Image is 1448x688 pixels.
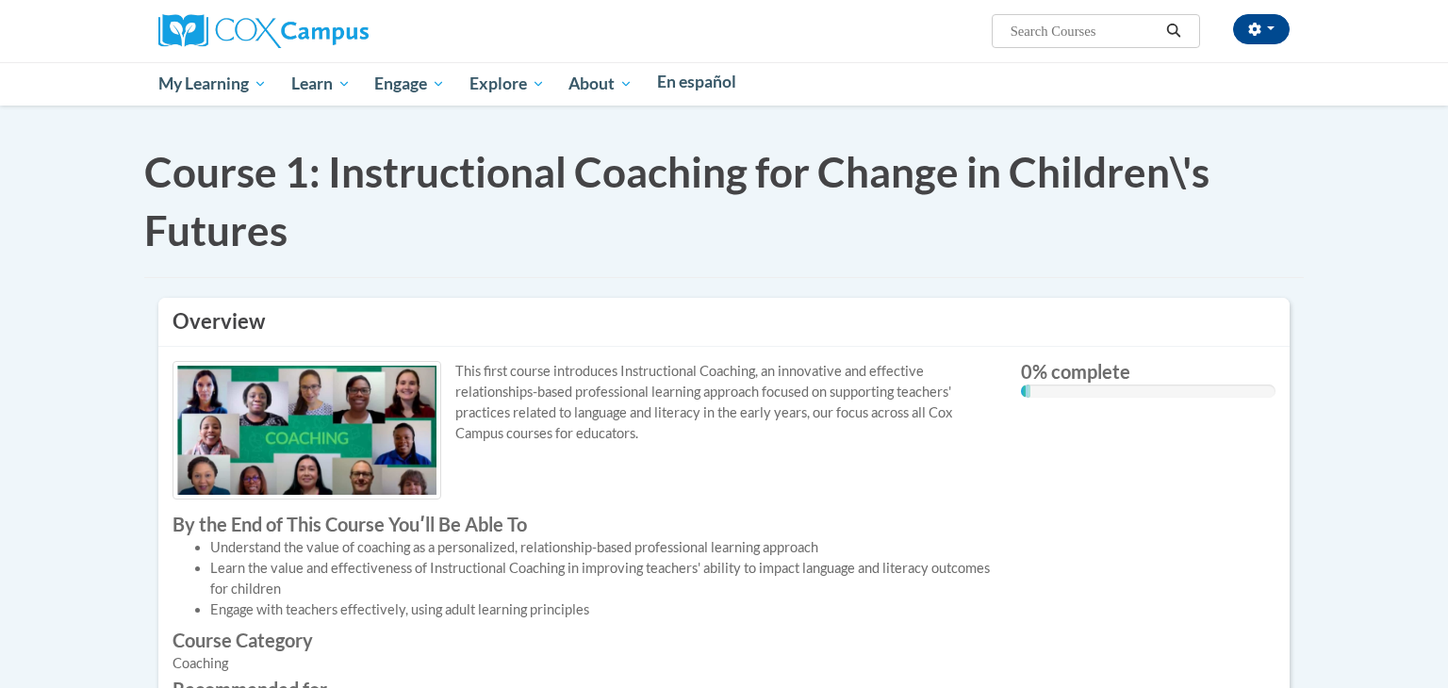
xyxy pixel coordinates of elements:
button: Account Settings [1233,14,1290,44]
div: 0.001% complete [1021,385,1026,398]
span: Engage [374,73,445,95]
a: My Learning [146,62,279,106]
p: This first course introduces Instructional Coaching, an innovative and effective relationships-ba... [173,361,993,444]
img: Cox Campus [158,14,369,48]
a: Explore [457,62,557,106]
a: Engage [362,62,457,106]
li: Engage with teachers effectively, using adult learning principles [210,599,993,620]
span: Explore [469,73,545,95]
span: Course 1: Instructional Coaching for Change in Children\'s Futures [144,147,1209,254]
input: Search Courses [1009,20,1160,42]
span: My Learning [158,73,267,95]
img: Course logo image [173,361,441,500]
a: Learn [279,62,363,106]
a: About [557,62,646,106]
a: Cox Campus [158,22,369,38]
div: Main menu [130,62,1318,106]
li: Learn the value and effectiveness of Instructional Coaching in improving teachers' ability to imp... [210,558,993,599]
div: 0.001% [1026,385,1030,398]
span: 0 [1021,360,1032,383]
div: Coaching [173,653,993,674]
a: En español [645,62,749,102]
label: Course Category [173,630,993,650]
li: Understand the value of coaching as a personalized, relationship-based professional learning appr... [210,537,993,558]
label: By the End of This Course Youʹll Be Able To [173,514,993,534]
span: About [568,73,633,95]
label: % complete [1021,361,1275,382]
h3: Overview [173,307,1275,336]
span: En español [657,72,736,91]
button: Search [1160,20,1188,42]
span: Learn [291,73,351,95]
